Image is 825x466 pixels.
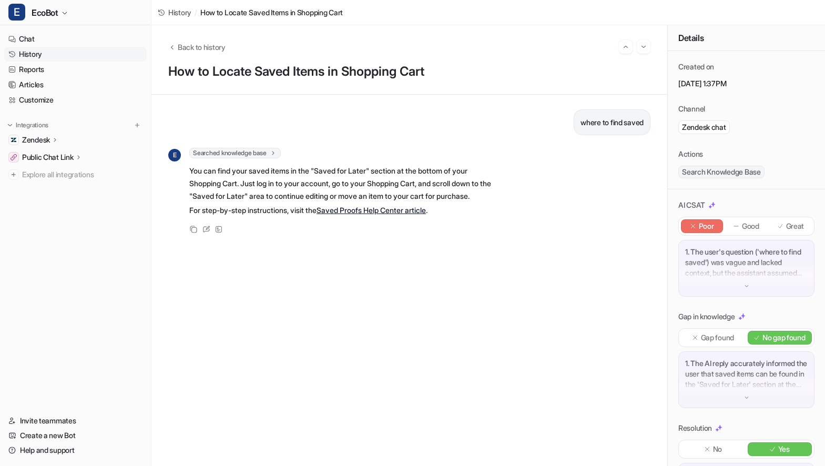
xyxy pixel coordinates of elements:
[678,311,735,322] p: Gap in knowledge
[685,358,808,390] p: 1. The AI reply accurately informed the user that saved items can be found in the 'Saved for Late...
[317,206,426,215] a: Saved Proofs Help Center article
[158,7,191,18] a: History
[8,169,19,180] img: explore all integrations
[200,7,343,18] span: How to Locate Saved Items in Shopping Cart
[4,120,52,130] button: Integrations
[189,165,497,202] p: You can find your saved items in the "Saved for Later" section at the bottom of your Shopping Car...
[4,167,147,182] a: Explore all integrations
[743,282,750,290] img: down-arrow
[4,62,147,77] a: Reports
[4,413,147,428] a: Invite teammates
[178,42,226,53] span: Back to history
[668,25,825,51] div: Details
[678,78,814,89] p: [DATE] 1:37PM
[168,64,650,79] h1: How to Locate Saved Items in Shopping Cart
[637,40,650,54] button: Go to next session
[22,152,74,163] p: Public Chat Link
[11,137,17,143] img: Zendesk
[678,104,705,114] p: Channel
[195,7,197,18] span: /
[11,154,17,160] img: Public Chat Link
[682,122,726,133] p: Zendesk chat
[640,42,647,52] img: Next session
[743,394,750,401] img: down-arrow
[678,423,712,433] p: Resolution
[678,149,703,159] p: Actions
[713,444,722,454] p: No
[4,32,147,46] a: Chat
[4,443,147,458] a: Help and support
[4,77,147,92] a: Articles
[4,428,147,443] a: Create a new Bot
[678,62,714,72] p: Created on
[701,332,734,343] p: Gap found
[189,148,281,158] span: Searched knowledge base
[16,121,48,129] p: Integrations
[699,221,714,231] p: Poor
[168,149,181,161] span: E
[22,135,50,145] p: Zendesk
[678,200,705,210] p: AI CSAT
[685,247,808,278] p: 1. The user's question ('where to find saved') was vague and lacked context, but the assistant as...
[762,332,806,343] p: No gap found
[4,93,147,107] a: Customize
[786,221,804,231] p: Great
[622,42,629,52] img: Previous session
[32,5,58,20] span: EcoBot
[22,166,142,183] span: Explore all integrations
[580,116,644,129] p: where to find saved
[778,444,790,454] p: Yes
[742,221,759,231] p: Good
[168,42,226,53] button: Back to history
[678,166,765,178] span: Search Knowledge Base
[189,204,497,217] p: For step-by-step instructions, visit the .
[8,4,25,21] span: E
[6,121,14,129] img: expand menu
[134,121,141,129] img: menu_add.svg
[4,47,147,62] a: History
[168,7,191,18] span: History
[619,40,633,54] button: Go to previous session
